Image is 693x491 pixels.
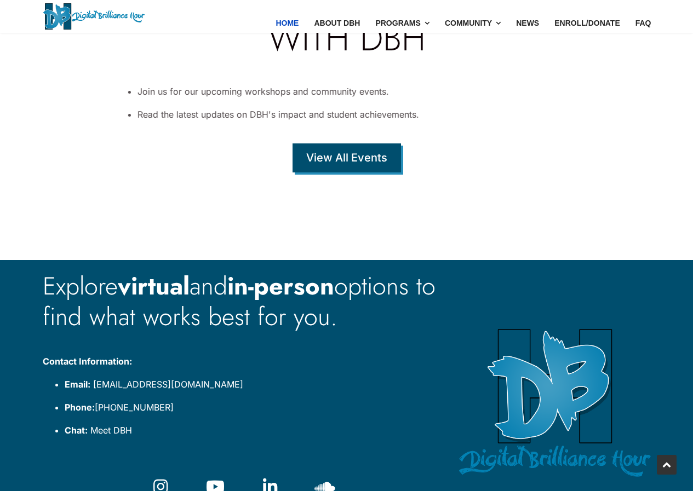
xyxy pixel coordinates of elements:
[65,379,90,390] strong: Email:
[118,268,190,304] strong: virtual
[43,3,145,30] img: Digital Brilliance Hour
[293,143,401,172] a: View All Events
[638,438,693,491] iframe: Chat Widget
[227,268,334,304] strong: in-person
[65,402,174,413] span: [PHONE_NUMBER]
[137,107,570,122] p: Read the latest updates on DBH's impact and student achievements.
[65,402,95,413] strong: Phone:
[459,329,651,477] img: Image
[137,84,570,99] p: Join us for our upcoming workshops and community events.
[93,379,243,390] span: [EMAIL_ADDRESS][DOMAIN_NAME]
[65,425,88,436] strong: Chat:
[43,356,132,367] strong: Contact Information:
[43,271,443,332] h5: Explore and options to find what works best for you.
[90,425,132,436] a: Meet DBH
